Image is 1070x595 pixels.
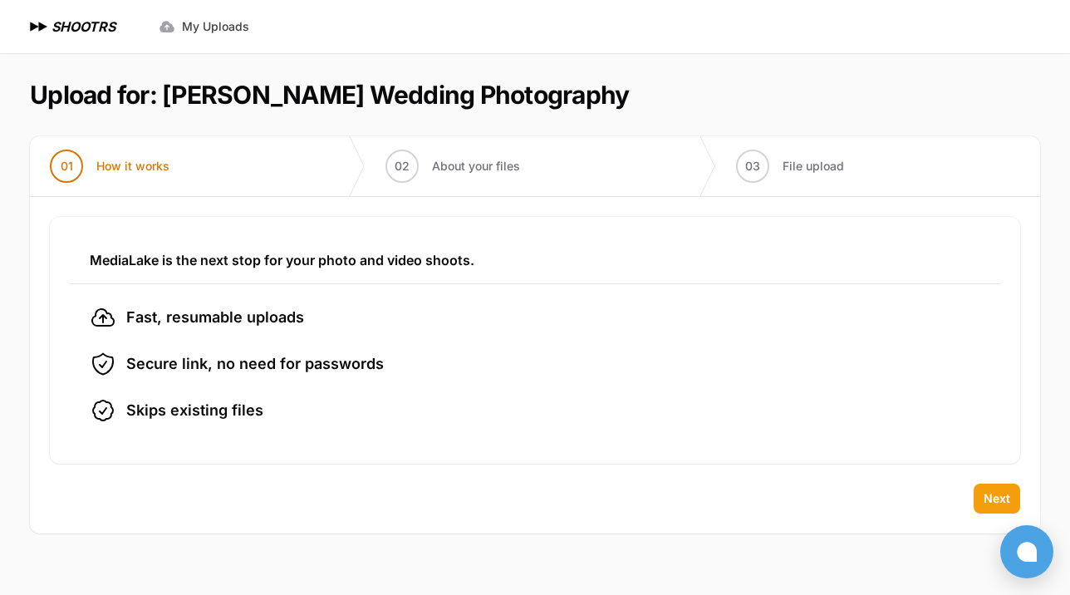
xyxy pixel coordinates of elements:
span: 02 [395,158,410,175]
a: SHOOTRS SHOOTRS [27,17,115,37]
button: Open chat window [1000,525,1053,578]
span: 03 [745,158,760,175]
h3: MediaLake is the next stop for your photo and video shoots. [90,250,980,270]
button: Next [974,484,1020,514]
span: File upload [783,158,844,175]
img: SHOOTRS [27,17,52,37]
span: Secure link, no need for passwords [126,352,384,376]
span: How it works [96,158,169,175]
h1: Upload for: [PERSON_NAME] Wedding Photography [30,80,629,110]
span: Next [984,490,1010,507]
span: 01 [61,158,73,175]
button: 02 About your files [366,136,540,196]
h1: SHOOTRS [52,17,115,37]
span: My Uploads [182,18,249,35]
button: 03 File upload [716,136,864,196]
span: Skips existing files [126,399,263,422]
span: About your files [432,158,520,175]
a: My Uploads [149,12,259,42]
span: Fast, resumable uploads [126,306,304,329]
button: 01 How it works [30,136,189,196]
